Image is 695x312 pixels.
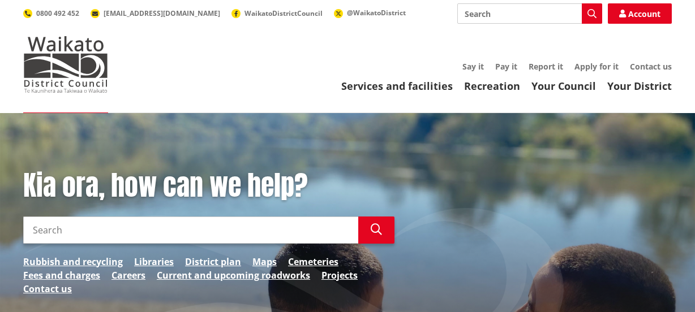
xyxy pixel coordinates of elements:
a: Report it [529,61,563,72]
a: 0800 492 452 [23,8,79,18]
a: Cemeteries [288,255,338,268]
a: Maps [252,255,277,268]
span: 0800 492 452 [36,8,79,18]
a: Projects [321,268,358,282]
a: Your District [607,79,672,93]
a: District plan [185,255,241,268]
a: Account [608,3,672,24]
img: Waikato District Council - Te Kaunihera aa Takiwaa o Waikato [23,36,108,93]
input: Search input [457,3,602,24]
a: Rubbish and recycling [23,255,123,268]
a: @WaikatoDistrict [334,8,406,18]
a: Apply for it [574,61,619,72]
a: Current and upcoming roadworks [157,268,310,282]
a: [EMAIL_ADDRESS][DOMAIN_NAME] [91,8,220,18]
a: Contact us [630,61,672,72]
span: [EMAIL_ADDRESS][DOMAIN_NAME] [104,8,220,18]
a: Contact us [23,282,72,296]
input: Search input [23,216,358,244]
a: Say it [462,61,484,72]
a: Fees and charges [23,268,100,282]
a: WaikatoDistrictCouncil [231,8,323,18]
a: Recreation [464,79,520,93]
a: Services and facilities [341,79,453,93]
a: Pay it [495,61,517,72]
a: Careers [111,268,145,282]
a: Your Council [531,79,596,93]
h1: Kia ora, how can we help? [23,170,394,202]
span: WaikatoDistrictCouncil [244,8,323,18]
span: @WaikatoDistrict [347,8,406,18]
a: Libraries [134,255,174,268]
